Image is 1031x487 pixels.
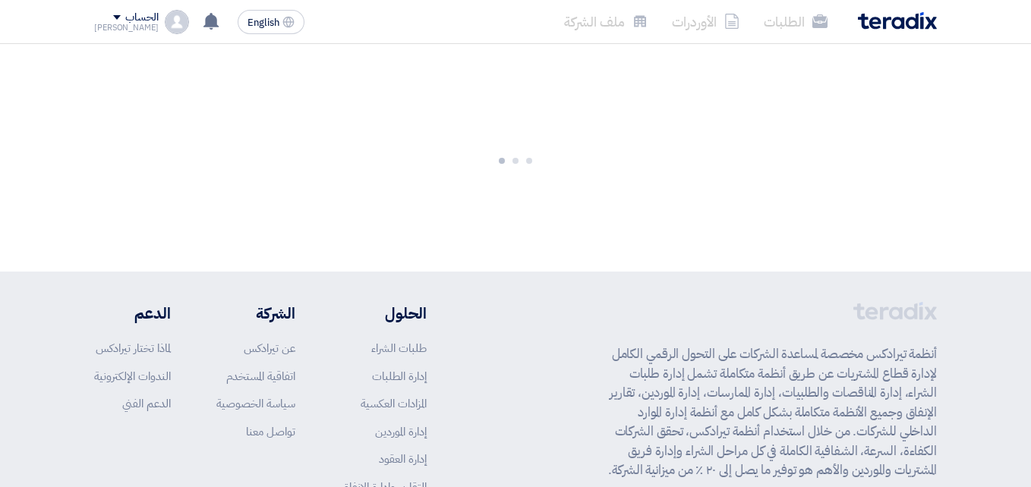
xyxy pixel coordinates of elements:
[94,302,171,325] li: الدعم
[125,11,158,24] div: الحساب
[600,344,937,480] p: أنظمة تيرادكس مخصصة لمساعدة الشركات على التحول الرقمي الكامل لإدارة قطاع المشتريات عن طريق أنظمة ...
[379,451,427,467] a: إدارة العقود
[371,340,427,357] a: طلبات الشراء
[122,395,171,412] a: الدعم الفني
[372,368,427,385] a: إدارة الطلبات
[341,302,427,325] li: الحلول
[226,368,295,385] a: اتفاقية المستخدم
[238,10,304,34] button: English
[96,340,171,357] a: لماذا تختار تيرادكس
[858,12,937,30] img: Teradix logo
[216,302,295,325] li: الشركة
[361,395,427,412] a: المزادات العكسية
[165,10,189,34] img: profile_test.png
[94,24,159,32] div: [PERSON_NAME]
[248,17,279,28] span: English
[244,340,295,357] a: عن تيرادكس
[94,368,171,385] a: الندوات الإلكترونية
[216,395,295,412] a: سياسة الخصوصية
[246,423,295,440] a: تواصل معنا
[375,423,427,440] a: إدارة الموردين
